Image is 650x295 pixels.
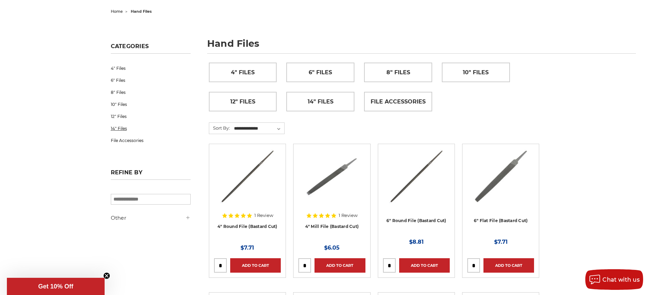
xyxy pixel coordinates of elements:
span: File Accessories [371,96,426,108]
span: 14" Files [308,96,333,108]
span: Get 10% Off [38,283,73,290]
span: hand files [131,9,152,14]
span: 1 Review [254,213,273,218]
a: 14" Files [111,122,191,134]
a: 12" Files [209,92,277,111]
span: $8.81 [409,239,424,245]
img: 6 Inch Round File Bastard Cut, Double Cut [388,149,444,204]
span: Chat with us [603,276,640,283]
a: 6" Files [111,74,191,86]
span: $7.71 [494,239,508,245]
a: Add to Cart [315,258,365,273]
a: 6" Flat File (Bastard Cut) [474,218,528,223]
a: File Accessories [364,92,432,111]
span: 8" Files [386,67,410,78]
a: 4" Files [111,62,191,74]
h5: Refine by [111,169,191,180]
a: 12" Files [111,110,191,122]
span: $7.71 [241,244,254,251]
a: 8" Files [364,63,432,82]
h5: Categories [111,43,191,54]
span: 6" Files [309,67,332,78]
a: 14" Files [287,92,354,111]
span: $6.05 [324,244,340,251]
a: Add to Cart [483,258,534,273]
a: 4" Mill File (Bastard Cut) [305,224,359,229]
span: 10" Files [463,67,489,78]
select: Sort By: [233,123,284,134]
div: Get 10% OffClose teaser [7,278,105,295]
a: 4" Mill File Bastard Cut [298,149,365,216]
a: home [111,9,123,14]
a: 10" Files [442,63,510,82]
span: 4" Files [231,67,255,78]
a: File Accessories [111,134,191,146]
a: 8" Files [111,86,191,98]
a: 6 Inch Round File Bastard Cut, Double Cut [383,149,450,216]
a: 4" Files [209,63,277,82]
a: 6" Round File (Bastard Cut) [386,218,446,223]
a: 6" Flat Bastard File [467,149,534,216]
a: 4 Inch Round File Bastard Cut, Double Cut [214,149,281,216]
span: 1 Review [339,213,358,218]
a: 10" Files [111,98,191,110]
span: 12" Files [230,96,255,108]
label: Sort By: [209,123,230,133]
img: 4 Inch Round File Bastard Cut, Double Cut [220,149,275,204]
a: Add to Cart [399,258,450,273]
h1: hand files [207,39,636,54]
img: 4" Mill File Bastard Cut [304,149,359,204]
img: 6" Flat Bastard File [473,149,529,204]
button: Close teaser [103,272,110,279]
a: Add to Cart [230,258,281,273]
h5: Other [111,214,191,222]
a: 4" Round File (Bastard Cut) [217,224,277,229]
button: Chat with us [585,269,643,290]
a: 6" Files [287,63,354,82]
